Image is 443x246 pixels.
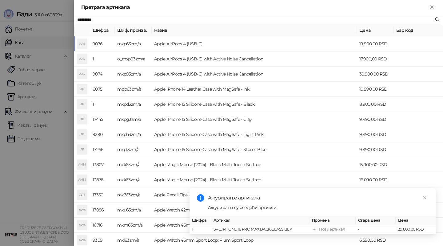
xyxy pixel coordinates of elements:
[77,190,87,200] div: APT
[152,24,357,36] th: Назив
[356,225,396,234] td: -
[357,24,394,36] th: Цена
[115,67,152,82] td: mxp93zm/a
[190,225,211,234] td: 1
[115,203,152,218] td: mxu63zm/a
[152,51,357,67] td: Apple AirPods 4 (USB-C) with Active Noise Cancellation
[90,67,115,82] td: 9074
[90,51,115,67] td: 1
[357,36,394,51] td: 19.900,00 RSD
[197,194,204,202] span: info-circle
[90,142,115,157] td: 17266
[423,195,427,200] span: close
[77,84,87,94] div: AI1
[77,220,87,230] div: AW4
[357,127,394,142] td: 9.490,00 RSD
[357,82,394,97] td: 10.990,00 RSD
[115,142,152,157] td: mxpf3zm/a
[77,114,87,124] div: AI1
[90,157,115,172] td: 13807
[357,67,394,82] td: 30.900,00 RSD
[115,112,152,127] td: mxpg3zm/a
[152,172,357,187] td: Apple Magic Mouse (2024) - Black Multi-Touch Surface
[77,175,87,185] div: AMM
[77,39,87,49] div: AA4
[152,142,357,157] td: Apple iPhone 15 Silicone Case with MagSafe - Storm Blue
[428,4,436,11] button: Close
[152,97,357,112] td: Apple iPhone 15 Silicone Case with MagSafe - Black
[90,203,115,218] td: 17086
[90,112,115,127] td: 17445
[394,24,443,36] th: Бар код
[211,216,309,225] th: Артикал
[152,36,357,51] td: Apple AirPods 4 (USB-C)
[77,69,87,79] div: AA4
[357,97,394,112] td: 8.900,00 RSD
[115,51,152,67] td: o_mxp93zm/a
[152,67,357,82] td: Apple AirPods 4 (USB-C) with Active Noise Cancellation
[319,226,345,232] div: Нови артикал
[115,218,152,233] td: mxm63zm/a
[152,157,357,172] td: Apple Magic Mouse (2024) - Black Multi-Touch Surface
[90,172,115,187] td: 13878
[152,127,357,142] td: Apple iPhone 15 Silicone Case with MagSafe - Light Pink
[81,4,428,11] div: Претрага артикала
[115,127,152,142] td: mxph3zm/a
[396,216,436,225] th: Цена
[309,216,356,225] th: Промена
[211,225,309,234] td: SVC,IPHONE 16 PRO MAX,BACK GLASS,BLK
[357,51,394,67] td: 17.900,00 RSD
[115,97,152,112] td: mxpd3zm/a
[77,54,87,64] div: AA4
[115,157,152,172] td: mxk63zm/a
[208,194,428,202] div: Ажурирање артикала
[77,160,87,170] div: AMM
[421,194,428,201] a: Close
[356,216,396,225] th: Стара цена
[357,142,394,157] td: 9.490,00 RSD
[77,205,87,215] div: AW4
[152,218,357,233] td: Apple Watch 46mm Sport Band: Starlight Sport Band - S/M
[152,82,357,97] td: Apple iPhone 14 Leather Case with MagSafe - Ink
[90,97,115,112] td: 1
[77,129,87,139] div: AI1
[190,216,211,225] th: Шифра
[90,36,115,51] td: 9076
[152,187,357,203] td: Apple Pencil Tips - 4 pack
[77,145,87,154] div: AI1
[115,36,152,51] td: mxp63zm/a
[90,218,115,233] td: 16716
[77,99,87,109] div: AI1
[396,225,436,234] td: 39.800,00 RSD
[357,172,394,187] td: 16.090,00 RSD
[357,187,394,203] td: 3.900,00 RSD
[208,204,428,211] div: Ажурирани су следећи артикли:
[77,235,87,245] div: AW4
[357,157,394,172] td: 15.900,00 RSD
[90,127,115,142] td: 9290
[357,112,394,127] td: 9.490,00 RSD
[90,82,115,97] td: 6075
[115,187,152,203] td: mx763zm/a
[152,112,357,127] td: Apple iPhone 15 Silicone Case with MagSafe - Clay
[115,82,152,97] td: mpp63zm/a
[90,24,115,36] th: Шифра
[115,172,152,187] td: mxk63zm/a
[115,24,152,36] th: Шиф. произв.
[152,203,357,218] td: Apple Watch 42mm Nike Sport Band: Volt Splash Nike Sport Band - M/L
[90,187,115,203] td: 17350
